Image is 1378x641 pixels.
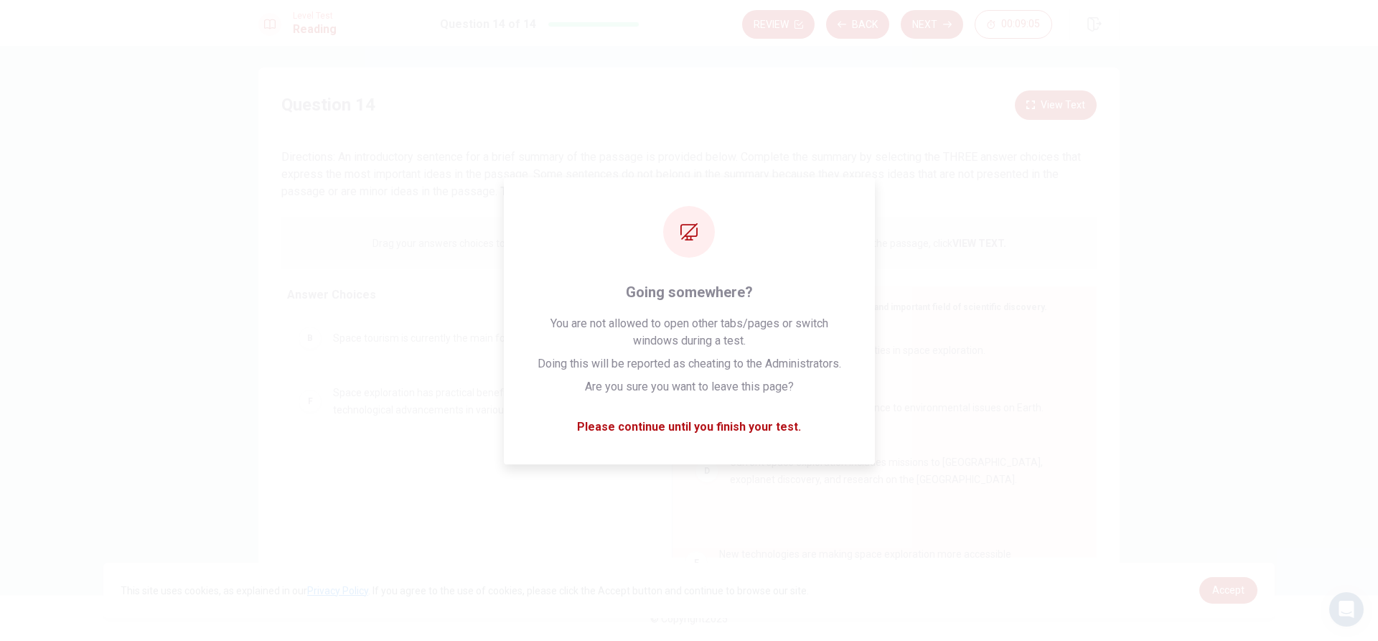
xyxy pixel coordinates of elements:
span: © Copyright 2025 [650,613,728,624]
button: View Text [1015,90,1097,120]
button: Back [826,10,889,39]
span: Directions: An introductory sentence for a brief summary of the passage is provided below. Comple... [281,150,1081,198]
strong: VIEW TEXT. [952,238,1006,249]
a: Privacy Policy [307,585,368,596]
span: Answer Choices [287,288,376,301]
p: Drag your answers choices to the spaces where they belong. To remove an answer choice, click on i... [372,238,1006,249]
h1: Question 14 of 14 [440,16,536,33]
a: dismiss cookie message [1199,577,1257,604]
strong: This question is worth 2 points. [497,184,670,198]
span: Space exploration continues to be an exciting and important field of scientific discovery. [684,302,1047,312]
span: This site uses cookies, as explained in our . If you agree to the use of cookies, please click th... [121,585,809,596]
button: 00:09:05 [975,10,1052,39]
span: Level Test [293,11,337,21]
h4: Question 14 [281,93,375,116]
button: Review [742,10,815,39]
button: Next [901,10,963,39]
span: Accept [1212,584,1245,596]
div: cookieconsent [103,563,1275,618]
h1: Reading [293,21,337,38]
div: Open Intercom Messenger [1329,592,1364,627]
span: 00:09:05 [1001,19,1040,30]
